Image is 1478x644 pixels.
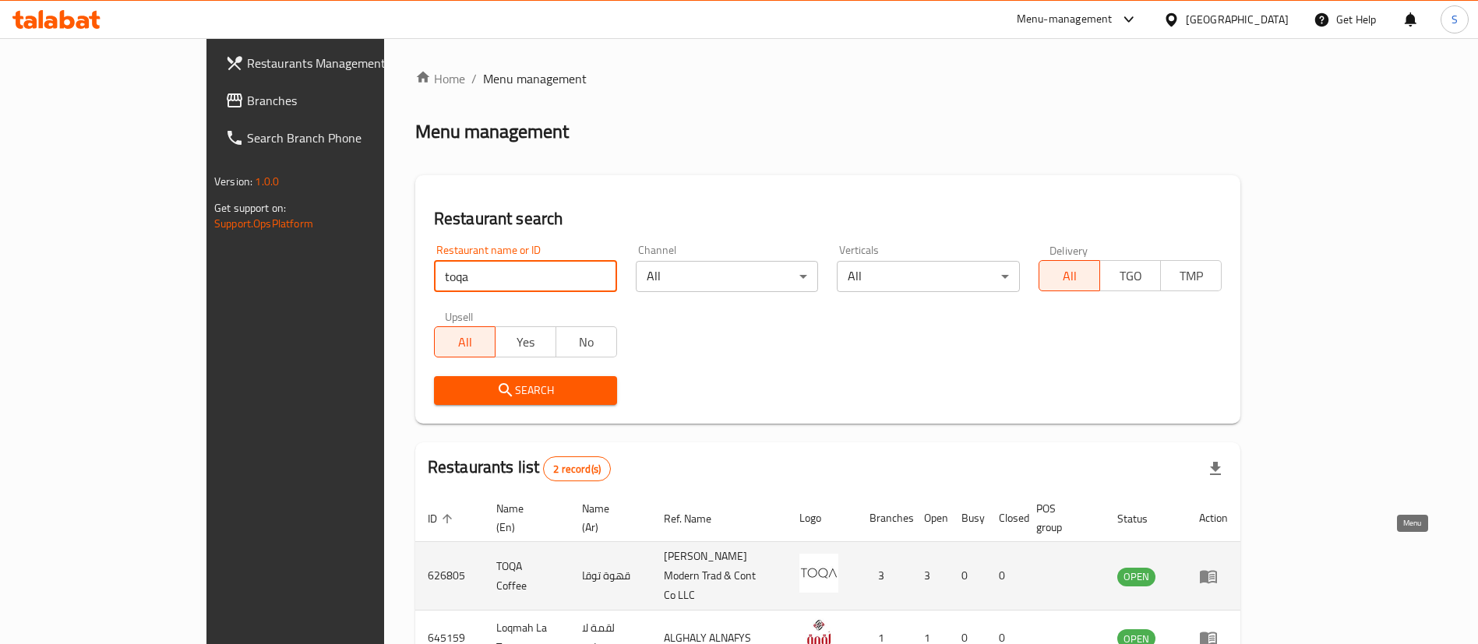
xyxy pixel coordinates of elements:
[247,91,441,110] span: Branches
[636,261,819,292] div: All
[484,542,570,611] td: TOQA Coffee
[446,381,605,400] span: Search
[651,542,787,611] td: [PERSON_NAME] Modern Trad & Cont Co LLC
[441,331,489,354] span: All
[415,69,1240,88] nav: breadcrumb
[214,198,286,218] span: Get support on:
[1117,509,1168,528] span: Status
[434,207,1222,231] h2: Restaurant search
[434,376,617,405] button: Search
[787,494,857,542] th: Logo
[1160,260,1222,291] button: TMP
[247,54,441,72] span: Restaurants Management
[213,82,453,119] a: Branches
[434,261,617,292] input: Search for restaurant name or ID..
[496,499,551,537] span: Name (En)
[502,331,550,354] span: Yes
[1106,265,1155,287] span: TGO
[434,326,496,357] button: All
[912,542,949,611] td: 3
[949,542,986,611] td: 0
[857,494,912,542] th: Branches
[1046,265,1094,287] span: All
[247,128,441,147] span: Search Branch Phone
[837,261,1020,292] div: All
[213,119,453,157] a: Search Branch Phone
[543,456,611,481] div: Total records count
[1167,265,1215,287] span: TMP
[799,554,838,593] img: TOQA Coffee
[1452,11,1458,28] span: S
[1117,568,1155,586] span: OPEN
[213,44,453,82] a: Restaurants Management
[556,326,617,357] button: No
[544,462,610,477] span: 2 record(s)
[949,494,986,542] th: Busy
[428,509,457,528] span: ID
[483,69,587,88] span: Menu management
[1036,499,1086,537] span: POS group
[1049,245,1088,255] label: Delivery
[214,213,313,234] a: Support.OpsPlatform
[214,171,252,192] span: Version:
[857,542,912,611] td: 3
[986,542,1024,611] td: 0
[570,542,651,611] td: قهوة توقا
[415,119,569,144] h2: Menu management
[1099,260,1161,291] button: TGO
[428,456,611,481] h2: Restaurants list
[563,331,611,354] span: No
[1186,11,1289,28] div: [GEOGRAPHIC_DATA]
[1017,10,1113,29] div: Menu-management
[1197,450,1234,487] div: Export file
[471,69,477,88] li: /
[1039,260,1100,291] button: All
[582,499,633,537] span: Name (Ar)
[912,494,949,542] th: Open
[255,171,279,192] span: 1.0.0
[1187,494,1240,542] th: Action
[1117,568,1155,586] div: OPEN
[986,494,1024,542] th: Closed
[445,311,474,322] label: Upsell
[664,509,732,528] span: Ref. Name
[495,326,556,357] button: Yes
